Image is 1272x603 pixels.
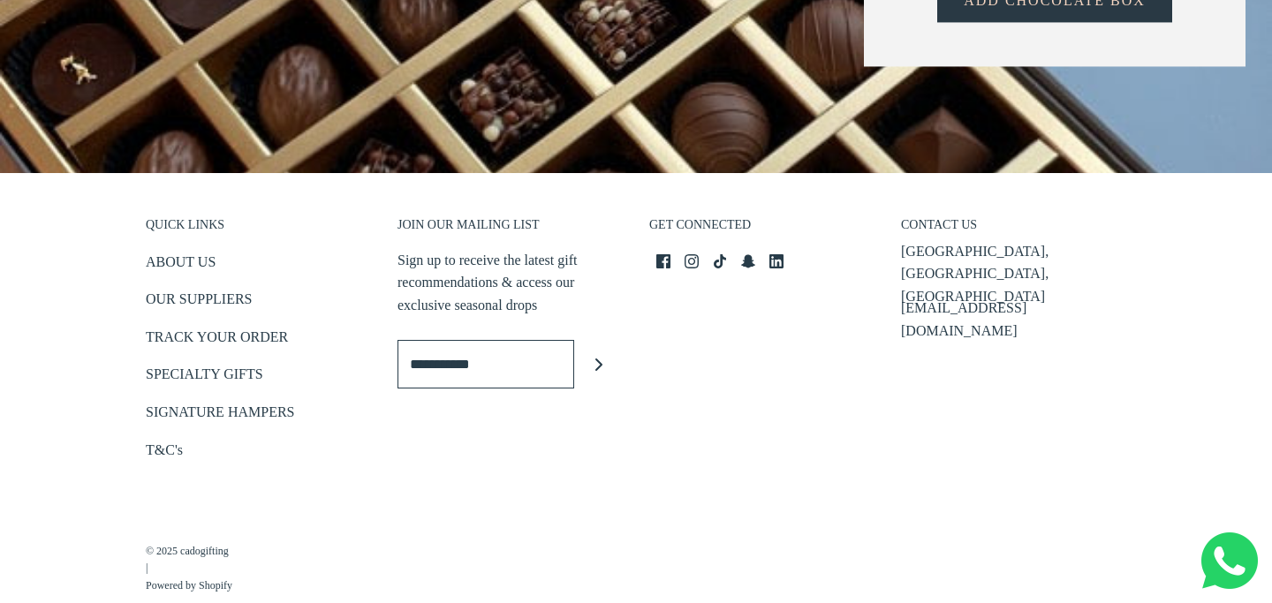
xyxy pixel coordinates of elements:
[146,525,232,594] p: |
[649,217,874,242] h3: GET CONNECTED
[901,217,1126,242] h3: CONTACT US
[146,439,183,468] a: T&C's
[397,340,574,388] input: Enter email
[397,217,623,242] h3: JOIN OUR MAILING LIST
[146,543,232,560] a: © 2025 cadogifting
[146,326,288,355] a: TRACK YOUR ORDER
[901,297,1126,342] p: [EMAIL_ADDRESS][DOMAIN_NAME]
[1201,532,1258,589] img: Whatsapp
[146,363,263,392] a: SPECIALTY GIFTS
[146,288,252,317] a: OUR SUPPLIERS
[574,340,623,388] button: Join
[146,251,216,280] a: ABOUT US
[397,249,623,317] p: Sign up to receive the latest gift recommendations & access our exclusive seasonal drops
[146,401,294,430] a: SIGNATURE HAMPERS
[901,240,1126,308] p: [GEOGRAPHIC_DATA], [GEOGRAPHIC_DATA], [GEOGRAPHIC_DATA]
[146,577,232,594] a: Powered by Shopify
[146,217,371,242] h3: QUICK LINKS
